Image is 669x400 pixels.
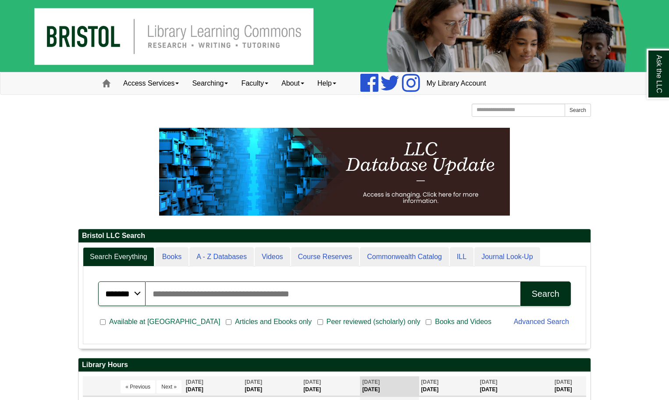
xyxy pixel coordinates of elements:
a: Help [311,72,343,94]
a: A - Z Databases [189,247,254,267]
th: [DATE] [360,376,419,396]
input: Books and Videos [426,318,431,326]
th: [DATE] [184,376,242,396]
th: [DATE] [419,376,478,396]
a: Videos [255,247,290,267]
span: Peer reviewed (scholarly) only [323,317,424,327]
a: Commonwealth Catalog [360,247,449,267]
input: Peer reviewed (scholarly) only [317,318,323,326]
button: Search [565,104,591,117]
th: [DATE] [242,376,301,396]
span: Books and Videos [431,317,495,327]
a: Advanced Search [514,318,569,325]
span: [DATE] [555,379,572,385]
a: Journal Look-Up [474,247,540,267]
a: Faculty [235,72,275,94]
a: Searching [185,72,235,94]
a: Course Reserves [291,247,359,267]
a: Books [155,247,189,267]
span: [DATE] [362,379,380,385]
span: [DATE] [421,379,439,385]
img: HTML tutorial [159,128,510,216]
a: About [275,72,311,94]
th: [DATE] [478,376,552,396]
a: Access Services [117,72,185,94]
div: Search [532,289,559,299]
a: ILL [450,247,473,267]
button: « Previous [121,380,155,393]
button: Search [520,281,571,306]
span: [DATE] [186,379,203,385]
button: Next » [157,380,181,393]
a: Search Everything [83,247,154,267]
span: [DATE] [303,379,321,385]
th: [DATE] [552,376,586,396]
th: [DATE] [301,376,360,396]
input: Available at [GEOGRAPHIC_DATA] [100,318,106,326]
span: Articles and Ebooks only [231,317,315,327]
h2: Bristol LLC Search [78,229,591,243]
h2: Library Hours [78,358,591,372]
input: Articles and Ebooks only [226,318,231,326]
span: Available at [GEOGRAPHIC_DATA] [106,317,224,327]
span: [DATE] [480,379,498,385]
span: [DATE] [245,379,262,385]
a: My Library Account [420,72,493,94]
